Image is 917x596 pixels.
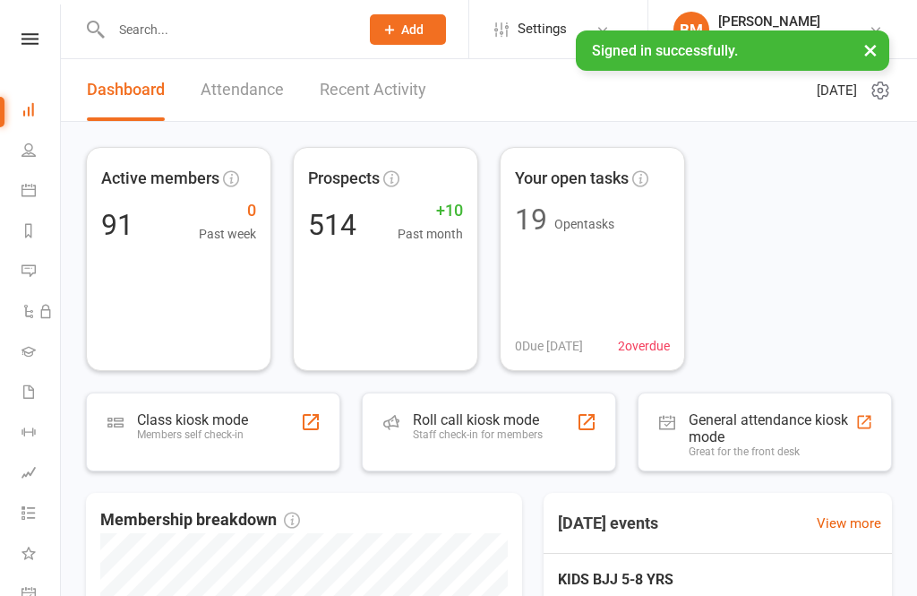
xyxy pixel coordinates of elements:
[21,91,62,132] a: Dashboard
[618,336,670,356] span: 2 overdue
[558,568,788,592] span: KIDS BJJ 5-8 YRS
[673,12,709,48] div: BM
[592,42,738,59] span: Signed in successfully.
[21,454,62,495] a: Assessments
[308,211,356,239] div: 514
[101,166,219,192] span: Active members
[137,411,248,428] div: Class kiosk mode
[718,13,869,30] div: [PERSON_NAME]
[21,132,62,172] a: People
[370,14,446,45] button: Add
[413,428,543,441] div: Staff check-in for members
[515,205,547,234] div: 19
[320,59,426,121] a: Recent Activity
[515,336,583,356] span: 0 Due [DATE]
[308,166,380,192] span: Prospects
[718,30,869,46] div: MITREVSKI MARTIAL ARTS
[689,411,855,445] div: General attendance kiosk mode
[398,198,463,224] span: +10
[199,224,256,244] span: Past week
[515,166,629,192] span: Your open tasks
[100,507,300,533] span: Membership breakdown
[854,30,887,69] button: ×
[21,172,62,212] a: Calendar
[817,513,881,534] a: View more
[817,80,857,101] span: [DATE]
[398,224,463,244] span: Past month
[554,217,614,231] span: Open tasks
[201,59,284,121] a: Attendance
[21,212,62,253] a: Reports
[87,59,165,121] a: Dashboard
[21,535,62,575] a: What's New
[689,445,855,458] div: Great for the front desk
[518,9,567,49] span: Settings
[101,211,133,239] div: 91
[544,507,673,540] h3: [DATE] events
[106,17,347,42] input: Search...
[401,22,424,37] span: Add
[413,411,543,428] div: Roll call kiosk mode
[137,428,248,441] div: Members self check-in
[199,198,256,224] span: 0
